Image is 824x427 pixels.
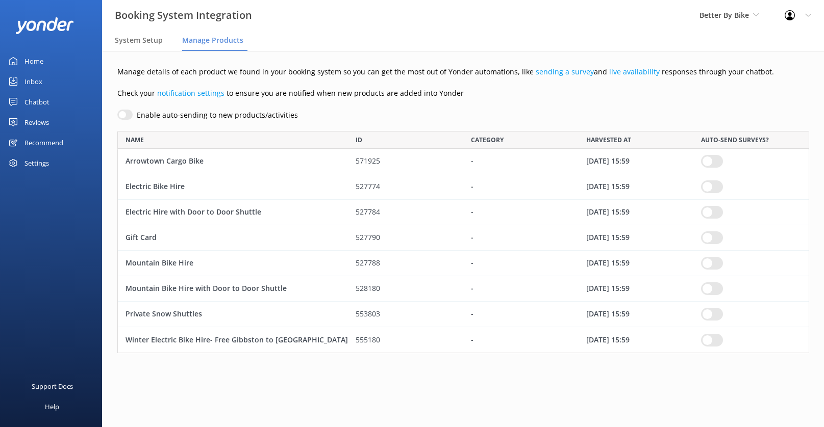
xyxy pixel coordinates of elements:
span: Better By Bike [700,10,749,20]
div: 16 Sep 25 15:59 [579,225,694,251]
div: - [463,149,579,174]
div: Recommend [24,132,63,153]
a: sending a survey [536,67,594,76]
span: NAME [126,135,144,145]
span: System Setup [115,35,163,45]
div: 16 Sep 25 15:59 [579,251,694,276]
p: Check your to ensure you are notified when new products are added into Yonder [117,88,809,99]
h3: Booking System Integration [115,7,252,23]
div: 16 Sep 25 15:59 [579,149,694,174]
div: Electric Hire with Door to Door Shuttle [118,200,348,225]
div: 555180 [348,327,463,353]
div: 16 Sep 25 15:59 [579,302,694,327]
div: row [117,251,809,276]
div: Arrowtown Cargo Bike [118,149,348,174]
div: 16 Sep 25 15:59 [579,276,694,302]
div: Winter Electric Bike Hire- Free Gibbston to Arrowtown Shuttle [118,327,348,353]
div: Support Docs [32,376,73,396]
div: row [117,302,809,327]
div: Home [24,51,43,71]
span: CATEGORY [471,135,504,145]
div: row [117,327,809,353]
span: ID [356,135,362,145]
div: - [463,327,579,353]
div: Gift Card [118,225,348,251]
span: AUTO-SEND SURVEYS? [701,135,769,145]
div: grid [117,149,809,353]
a: notification settings [157,88,224,98]
div: Private Snow Shuttles [118,302,348,327]
div: - [463,302,579,327]
div: Mountain Bike Hire with Door to Door Shuttle [118,276,348,302]
div: 553803 [348,302,463,327]
img: yonder-white-logo.png [15,17,74,34]
div: Inbox [24,71,42,92]
div: - [463,251,579,276]
div: Mountain Bike Hire [118,251,348,276]
div: row [117,200,809,225]
div: 16 Sep 25 15:59 [579,327,694,353]
div: 528180 [348,276,463,302]
div: Settings [24,153,49,173]
div: Reviews [24,112,49,132]
p: Manage details of each product we found in your booking system so you can get the most out of Yon... [117,66,809,77]
label: Enable auto-sending to new products/activities [137,110,298,121]
span: Manage Products [182,35,243,45]
div: 571925 [348,149,463,174]
div: Chatbot [24,92,49,112]
div: 527784 [348,200,463,225]
div: 16 Sep 25 15:59 [579,174,694,200]
div: 16 Sep 25 15:59 [579,200,694,225]
div: Electric Bike Hire [118,174,348,200]
div: - [463,174,579,200]
div: Help [45,396,59,417]
div: row [117,149,809,174]
div: - [463,200,579,225]
div: - [463,225,579,251]
div: - [463,276,579,302]
span: HARVESTED AT [586,135,631,145]
div: 527790 [348,225,463,251]
div: row [117,225,809,251]
a: live availability [609,67,660,76]
div: 527774 [348,174,463,200]
div: row [117,276,809,302]
div: 527788 [348,251,463,276]
div: row [117,174,809,200]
